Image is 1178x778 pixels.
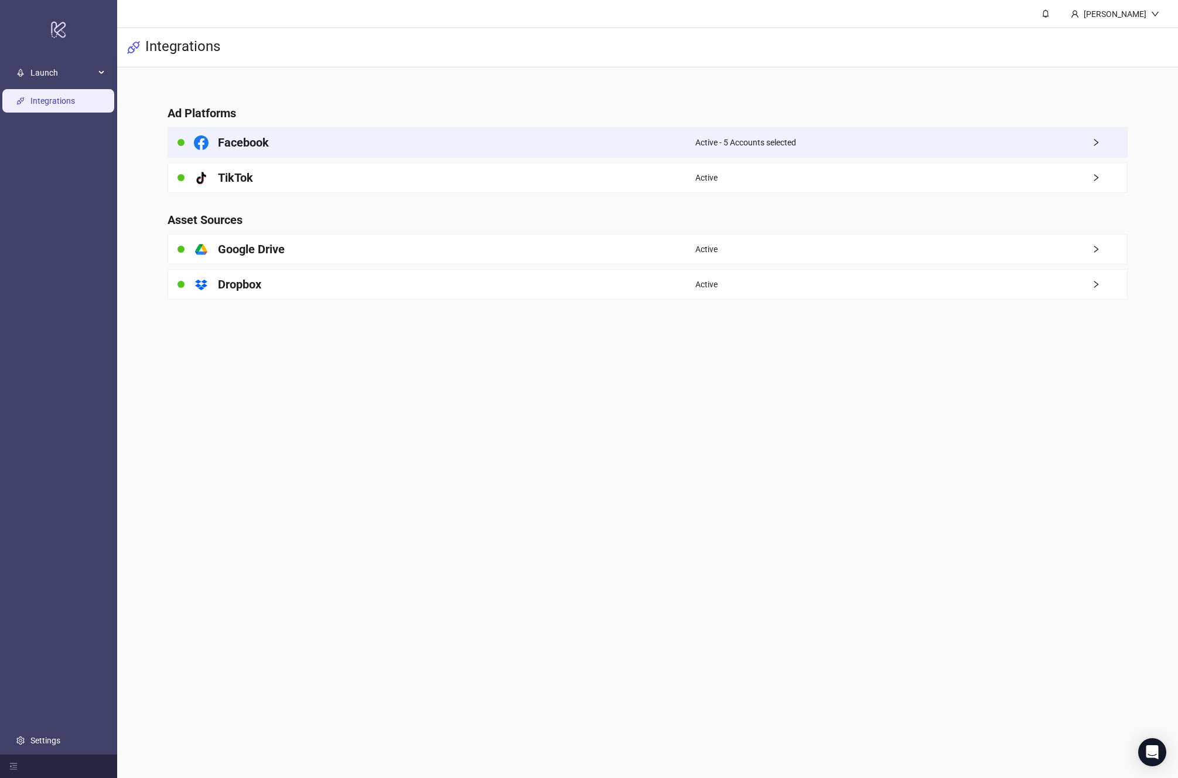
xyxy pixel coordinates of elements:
[1071,10,1079,18] span: user
[218,169,253,186] h4: TikTok
[30,61,95,84] span: Launch
[16,69,25,77] span: rocket
[695,171,718,184] span: Active
[168,212,1128,228] h4: Asset Sources
[1138,738,1166,766] div: Open Intercom Messenger
[168,162,1128,193] a: TikTokActiveright
[168,127,1128,158] a: FacebookActive - 5 Accounts selectedright
[218,134,269,151] h4: Facebook
[1151,10,1159,18] span: down
[145,38,220,57] h3: Integrations
[127,40,141,55] span: api
[168,105,1128,121] h4: Ad Platforms
[1092,280,1127,288] span: right
[168,234,1128,264] a: Google DriveActiveright
[9,762,18,770] span: menu-fold
[1079,8,1151,21] div: [PERSON_NAME]
[30,736,60,745] a: Settings
[1092,138,1127,147] span: right
[218,276,261,293] h4: Dropbox
[168,269,1128,300] a: DropboxActiveright
[1092,245,1127,253] span: right
[30,96,75,106] a: Integrations
[1092,174,1127,182] span: right
[1042,9,1050,18] span: bell
[695,278,718,291] span: Active
[695,243,718,256] span: Active
[695,136,796,149] span: Active - 5 Accounts selected
[218,241,285,257] h4: Google Drive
